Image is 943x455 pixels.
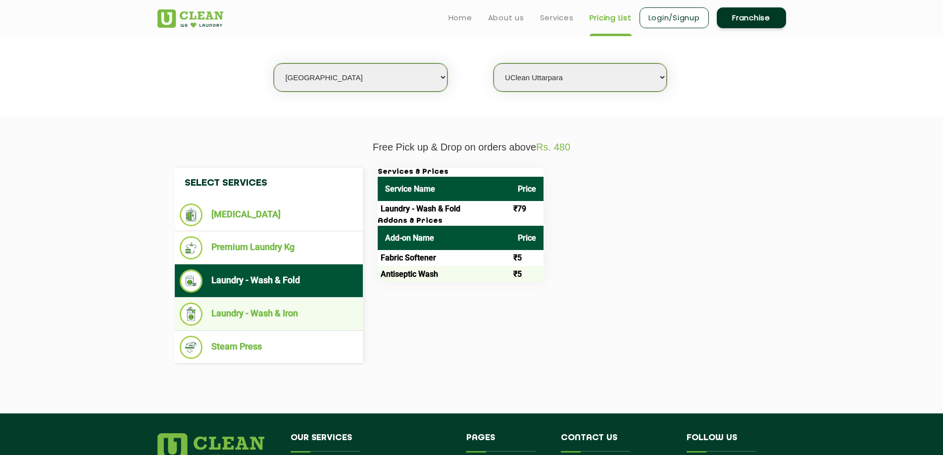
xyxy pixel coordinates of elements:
[180,236,203,259] img: Premium Laundry Kg
[378,201,510,217] td: Laundry - Wash & Fold
[180,203,358,226] li: [MEDICAL_DATA]
[510,266,544,282] td: ₹5
[378,266,510,282] td: Antiseptic Wash
[378,168,544,177] h3: Services & Prices
[488,12,524,24] a: About us
[157,142,786,153] p: Free Pick up & Drop on orders above
[510,177,544,201] th: Price
[180,269,358,293] li: Laundry - Wash & Fold
[590,12,632,24] a: Pricing List
[561,433,672,452] h4: Contact us
[378,250,510,266] td: Fabric Softener
[157,9,223,28] img: UClean Laundry and Dry Cleaning
[180,303,358,326] li: Laundry - Wash & Iron
[510,250,544,266] td: ₹5
[378,217,544,226] h3: Addons & Prices
[180,336,358,359] li: Steam Press
[717,7,786,28] a: Franchise
[378,226,510,250] th: Add-on Name
[180,303,203,326] img: Laundry - Wash & Iron
[180,236,358,259] li: Premium Laundry Kg
[448,12,472,24] a: Home
[291,433,452,452] h4: Our Services
[540,12,574,24] a: Services
[180,203,203,226] img: Dry Cleaning
[466,433,546,452] h4: Pages
[510,226,544,250] th: Price
[536,142,570,152] span: Rs. 480
[378,177,510,201] th: Service Name
[175,168,363,199] h4: Select Services
[510,201,544,217] td: ₹79
[687,433,774,452] h4: Follow us
[180,336,203,359] img: Steam Press
[180,269,203,293] img: Laundry - Wash & Fold
[640,7,709,28] a: Login/Signup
